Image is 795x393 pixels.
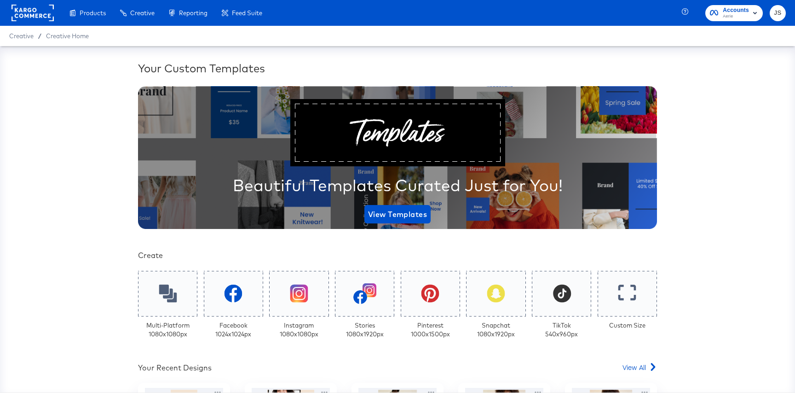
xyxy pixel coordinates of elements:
[80,9,106,17] span: Products
[723,6,749,15] span: Accounts
[9,32,34,40] span: Creative
[609,321,645,330] div: Custom Size
[46,32,89,40] a: Creative Home
[622,363,646,372] span: View All
[179,9,207,17] span: Reporting
[368,208,427,221] span: View Templates
[773,8,782,18] span: JS
[364,205,431,223] button: View Templates
[545,321,578,338] div: TikTok 540 x 960 px
[146,321,190,338] div: Multi-Platform 1080 x 1080 px
[34,32,46,40] span: /
[215,321,251,338] div: Facebook 1024 x 1024 px
[346,321,384,338] div: Stories 1080 x 1920 px
[232,9,262,17] span: Feed Suite
[622,363,657,376] a: View All
[411,321,450,338] div: Pinterest 1000 x 1500 px
[723,13,749,20] span: Aerie
[138,250,657,261] div: Create
[138,60,657,76] div: Your Custom Templates
[477,321,515,338] div: Snapchat 1080 x 1920 px
[770,5,786,21] button: JS
[130,9,155,17] span: Creative
[233,174,563,197] div: Beautiful Templates Curated Just for You!
[280,321,318,338] div: Instagram 1080 x 1080 px
[705,5,763,21] button: AccountsAerie
[138,363,212,373] div: Your Recent Designs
